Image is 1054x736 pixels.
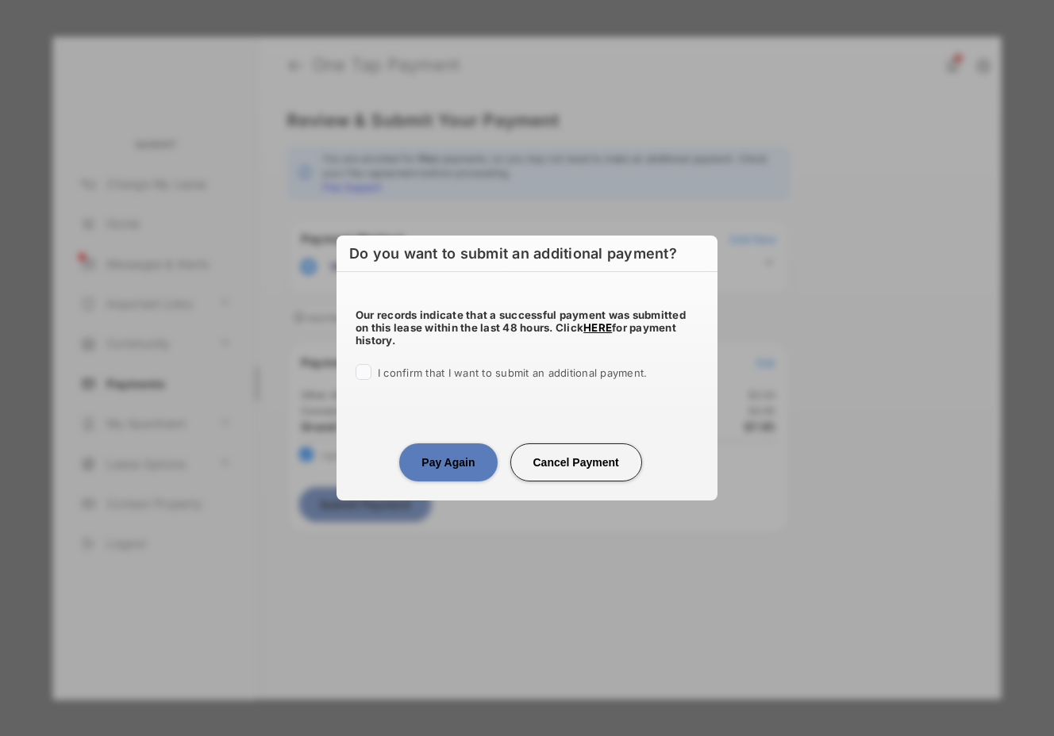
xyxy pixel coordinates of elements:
h2: Do you want to submit an additional payment? [337,236,717,272]
span: I confirm that I want to submit an additional payment. [378,366,647,379]
a: HERE [583,321,612,334]
h5: Our records indicate that a successful payment was submitted on this lease within the last 48 hou... [356,309,698,347]
button: Pay Again [399,443,497,481]
button: Cancel Payment [510,443,642,481]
